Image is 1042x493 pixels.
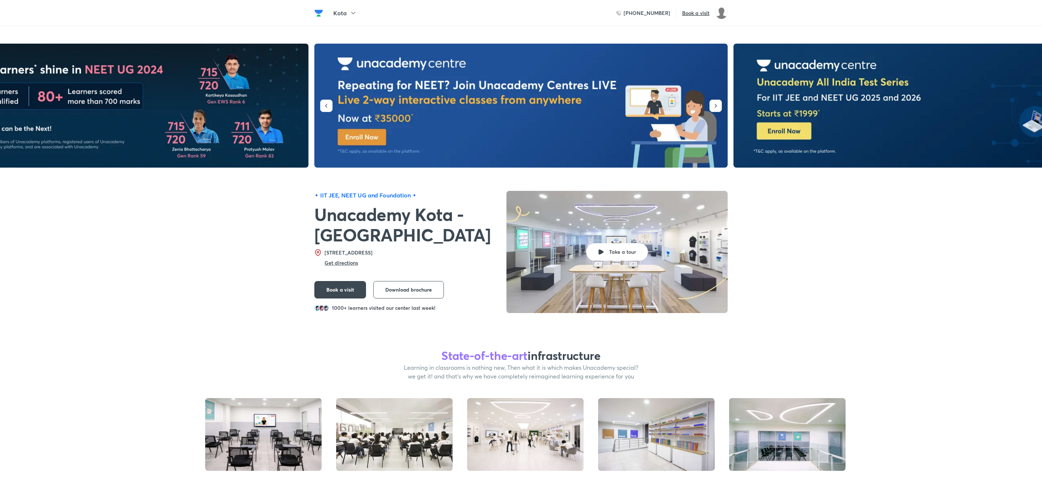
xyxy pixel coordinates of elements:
h5: Kota [333,9,347,17]
a: Company Logo [314,9,326,17]
h6: Get directions [325,259,358,266]
img: img-2 [467,398,584,471]
img: thumbnail [506,191,728,313]
a: Get directions [325,260,358,266]
img: Rishav [715,7,728,19]
button: Download brochure [373,281,444,298]
img: img-3 [598,398,715,471]
h5: IIT JEE, NEET UG and Foundation [320,191,411,200]
span: infrastructure [528,348,601,363]
a: [PHONE_NUMBER] [616,9,670,17]
h6: [STREET_ADDRESS] [325,249,375,256]
img: blue-star [314,193,319,197]
img: img-1 [336,398,453,471]
img: blue-star [412,193,417,197]
h6: Book a visit [682,9,709,17]
span: Download brochure [385,286,432,293]
img: img-0 [205,398,322,471]
img: Company Logo [314,9,323,17]
button: Take a tour [586,243,648,261]
h6: [PHONE_NUMBER] [624,9,670,17]
span: Take a tour [609,248,636,256]
p: Learning in classrooms is nothing new, Then what it is which makes Unacademy special? we get it! ... [403,363,639,381]
img: img-4 [729,398,846,471]
button: Book a visit [314,281,366,298]
img: IMAGE IMAge [314,44,728,168]
img: location-mark [314,249,322,256]
p: 1000+ learners visited our center last week! [332,304,436,312]
a: IMAGE IMAge [314,44,728,169]
span: Book a visit [326,286,354,293]
h1: Unacademy Kota - [GEOGRAPHIC_DATA] [314,204,501,245]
